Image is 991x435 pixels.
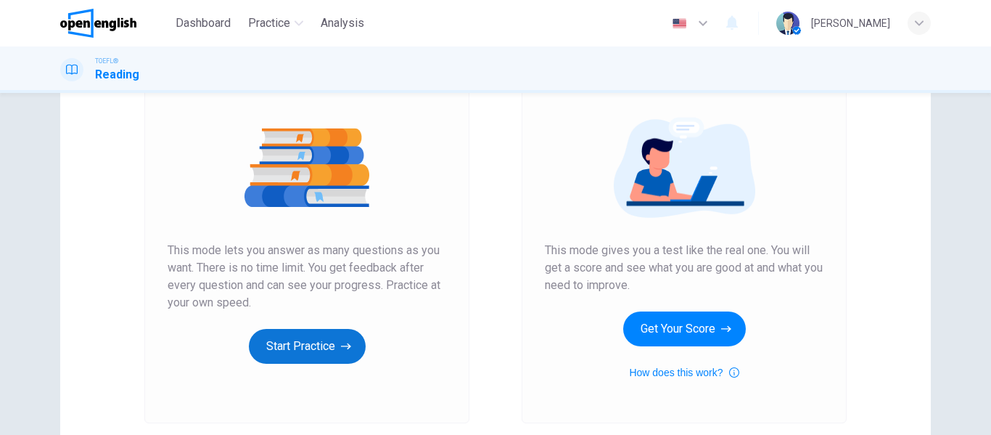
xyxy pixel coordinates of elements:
[670,18,688,29] img: en
[242,10,309,36] button: Practice
[249,329,366,364] button: Start Practice
[60,9,170,38] a: OpenEnglish logo
[248,15,290,32] span: Practice
[545,242,823,294] span: This mode gives you a test like the real one. You will get a score and see what you are good at a...
[95,56,118,66] span: TOEFL®
[629,364,739,381] button: How does this work?
[811,15,890,32] div: [PERSON_NAME]
[321,15,364,32] span: Analysis
[168,242,446,312] span: This mode lets you answer as many questions as you want. There is no time limit. You get feedback...
[315,10,370,36] button: Analysis
[95,66,139,84] h1: Reading
[176,15,231,32] span: Dashboard
[60,9,136,38] img: OpenEnglish logo
[170,10,237,36] button: Dashboard
[776,12,799,35] img: Profile picture
[623,312,746,346] button: Get Your Score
